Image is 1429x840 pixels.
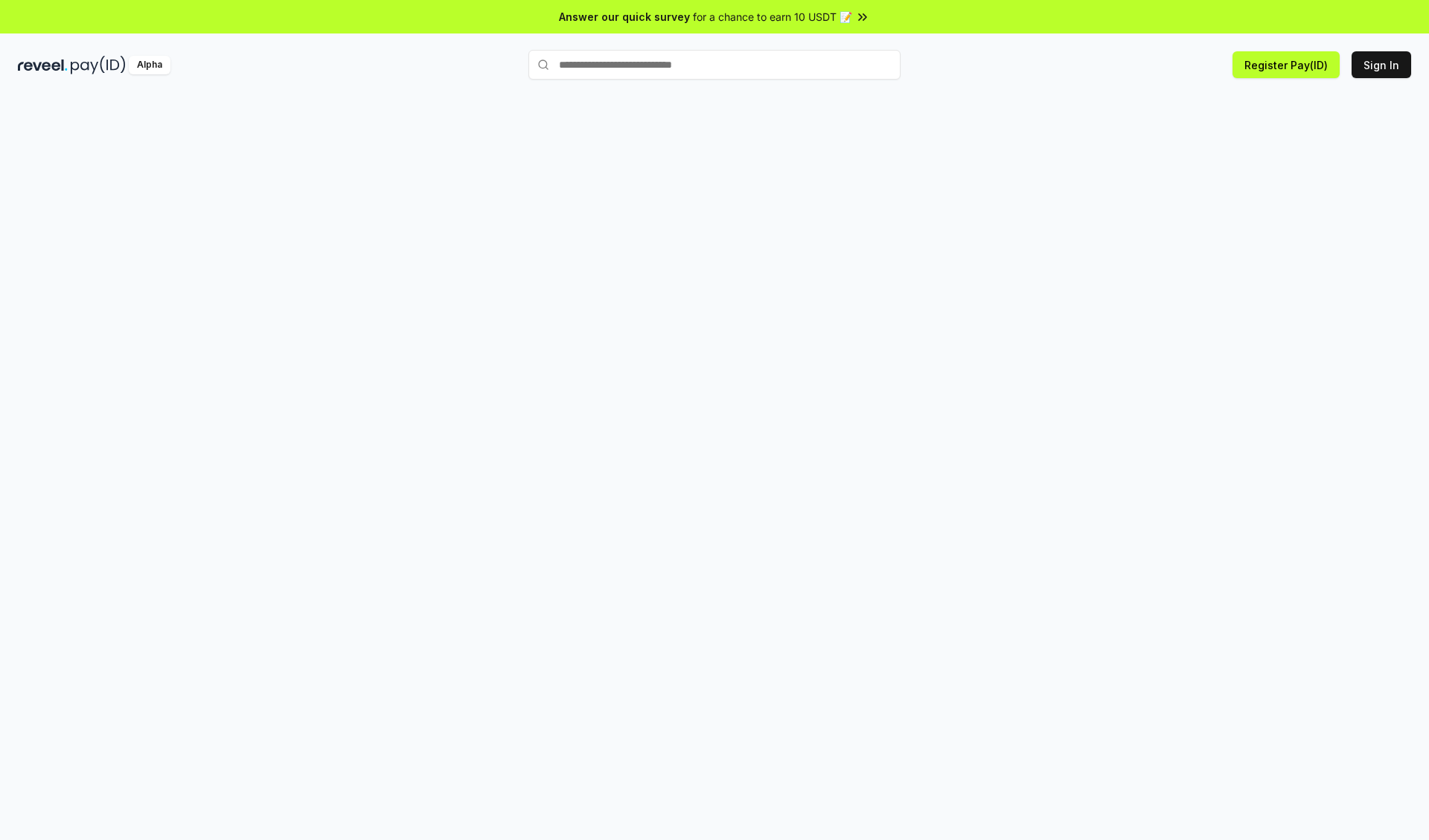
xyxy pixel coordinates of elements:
div: Alpha [129,56,170,74]
button: Sign In [1352,51,1411,78]
span: for a chance to earn 10 USDT 📝 [693,9,852,25]
img: pay_id [71,56,126,74]
img: reveel_dark [18,56,68,74]
button: Register Pay(ID) [1233,51,1340,78]
span: Answer our quick survey [559,9,690,25]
